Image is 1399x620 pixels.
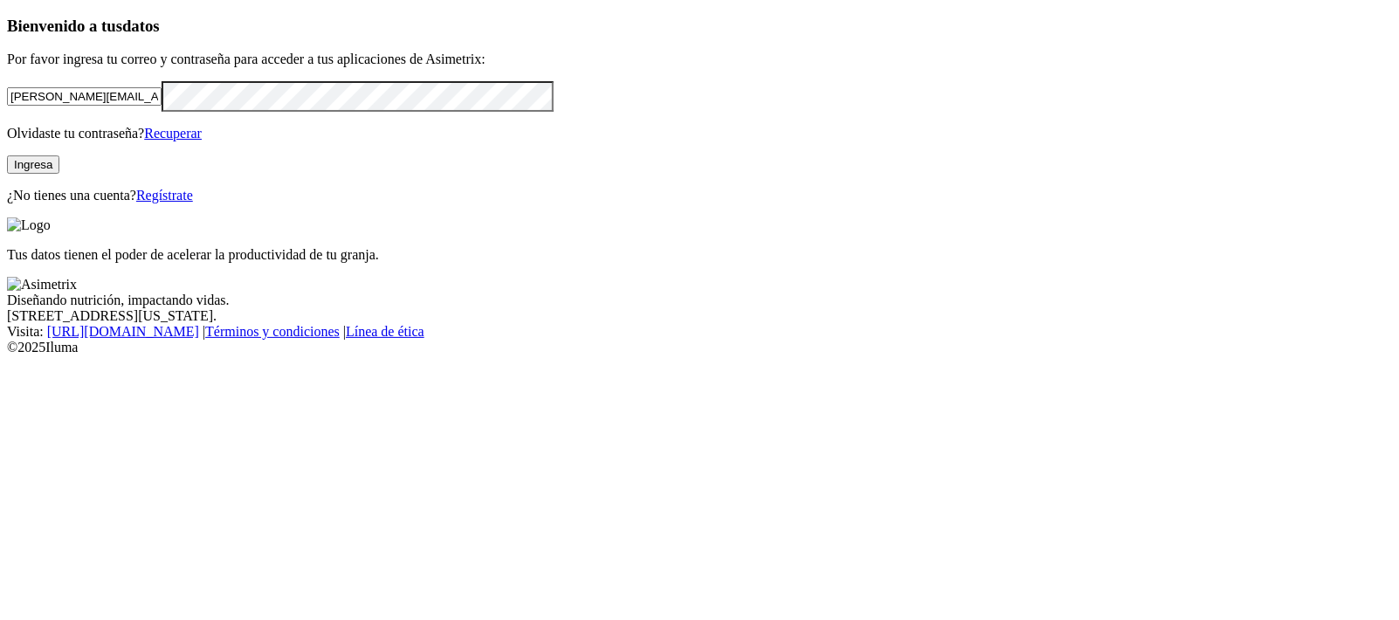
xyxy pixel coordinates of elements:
a: Regístrate [136,188,193,203]
input: Tu correo [7,87,162,106]
h3: Bienvenido a tus [7,17,1392,36]
p: Olvidaste tu contraseña? [7,126,1392,141]
p: Tus datos tienen el poder de acelerar la productividad de tu granja. [7,247,1392,263]
div: Diseñando nutrición, impactando vidas. [7,293,1392,308]
span: datos [122,17,160,35]
div: © 2025 Iluma [7,340,1392,355]
div: Visita : | | [7,324,1392,340]
a: Línea de ética [346,324,424,339]
button: Ingresa [7,155,59,174]
div: [STREET_ADDRESS][US_STATE]. [7,308,1392,324]
a: Recuperar [144,126,202,141]
img: Logo [7,217,51,233]
p: ¿No tienes una cuenta? [7,188,1392,203]
img: Asimetrix [7,277,77,293]
p: Por favor ingresa tu correo y contraseña para acceder a tus aplicaciones de Asimetrix: [7,52,1392,67]
a: Términos y condiciones [205,324,340,339]
a: [URL][DOMAIN_NAME] [47,324,199,339]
